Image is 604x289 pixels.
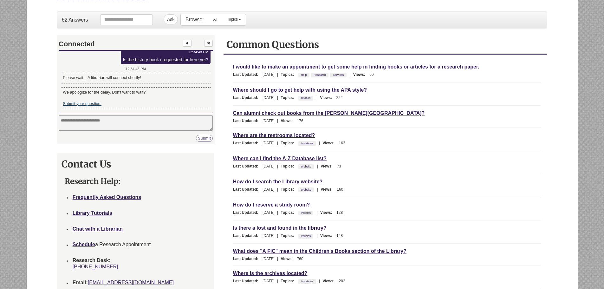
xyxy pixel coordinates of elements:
[281,119,296,123] span: Views:
[298,141,317,145] ul: Topics:
[233,119,262,123] span: Last Updated:
[233,257,262,261] span: Last Updated:
[337,164,341,168] span: 73
[315,210,319,215] span: |
[73,242,95,247] a: Schedule
[263,187,275,192] span: [DATE]
[336,233,343,238] span: 148
[73,264,118,269] a: [PHONE_NUMBER]
[298,164,315,168] ul: Topics:
[281,210,297,215] span: Topics:
[320,95,335,100] span: Views:
[73,226,123,232] strong: Chat with a Librarian
[339,279,345,283] span: 202
[233,247,406,255] a: What does "A FIC" mean in the Children's Books section of the Library?
[276,210,280,215] span: |
[233,178,323,185] a: How do I search the Library website?
[337,187,343,192] span: 160
[65,176,120,186] strong: Research Help:
[300,233,312,240] a: Policies
[300,140,314,147] a: Locations
[281,233,297,238] span: Topics:
[233,86,367,94] a: Where should I go to get help with using the APA style?
[315,95,319,100] span: |
[233,210,262,215] span: Last Updated:
[298,233,315,238] ul: Topics:
[369,72,373,77] span: 60
[321,164,336,168] span: Views:
[263,119,275,123] span: [DATE]
[276,95,280,100] span: |
[315,164,320,168] span: |
[322,279,338,283] span: Views:
[332,71,345,78] a: Services
[233,72,262,77] span: Last Updated:
[276,233,280,238] span: |
[297,257,303,261] span: 760
[73,280,88,285] strong: Email:
[298,279,317,283] ul: Topics:
[336,210,343,215] span: 128
[62,158,209,170] h2: Contact Us
[300,209,312,216] a: Policies
[320,210,335,215] span: Views:
[353,72,368,77] span: Views:
[263,95,275,100] span: [DATE]
[281,141,297,145] span: Topics:
[233,224,327,232] a: Is there a lost and found in the library?
[300,71,308,78] a: Help
[73,210,112,216] a: Library Tutorials
[321,187,336,192] span: Views:
[298,95,315,100] ul: Topics:
[263,164,275,168] span: [DATE]
[139,99,156,106] button: Submit
[227,38,544,50] h2: Common Questions
[233,155,327,162] a: Where can I find the A-Z Database list?
[263,210,275,215] span: [DATE]
[297,119,303,123] span: 176
[62,16,88,23] p: 62 Answers
[185,16,204,23] p: Browse:
[276,257,280,261] span: |
[315,187,320,192] span: |
[57,36,214,143] iframe: Chat Widget
[73,194,141,200] a: Frequently Asked Questions
[281,164,297,168] span: Topics:
[276,187,280,192] span: |
[263,233,275,238] span: [DATE]
[233,109,425,117] a: Can alumni check out books from the [PERSON_NAME][GEOGRAPHIC_DATA]?
[317,141,321,145] span: |
[233,132,315,139] a: Where are the restrooms located?
[73,242,151,247] span: a Research Appointment
[276,119,280,123] span: |
[300,163,312,170] a: Website
[263,257,275,261] span: [DATE]
[233,270,308,277] a: Where is the archives located?
[320,233,335,238] span: Views:
[233,201,310,208] a: How do I reserve a study room?
[336,95,343,100] span: 222
[298,187,315,192] ul: Topics:
[209,14,222,24] a: All
[300,278,314,285] a: Locations
[164,14,178,24] button: Ask
[57,35,214,144] div: Chat Widget
[233,164,262,168] span: Last Updated:
[276,164,280,168] span: |
[298,210,315,215] ul: Topics:
[233,187,262,192] span: Last Updated:
[276,279,280,283] span: |
[263,141,275,145] span: [DATE]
